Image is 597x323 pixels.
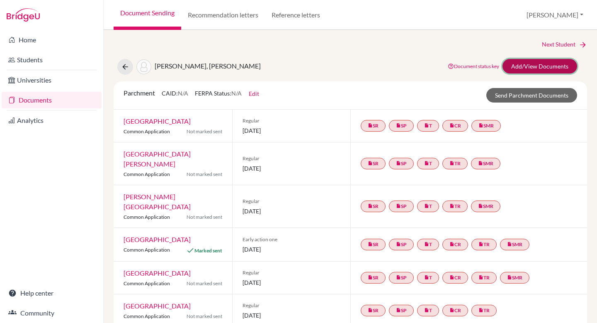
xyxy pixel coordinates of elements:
i: insert_drive_file [424,203,429,208]
img: Bridge-U [7,8,40,22]
span: Early action one [243,236,341,243]
i: insert_drive_file [478,242,483,247]
span: Common Application [124,280,170,286]
i: insert_drive_file [368,123,373,128]
a: insert_drive_fileT [417,120,439,132]
a: insert_drive_fileSMR [471,120,501,132]
a: insert_drive_fileSP [389,239,414,250]
a: Send Parchment Documents [486,88,577,103]
i: insert_drive_file [368,308,373,313]
a: Universities [2,72,102,88]
a: insert_drive_fileSR [361,201,386,212]
a: Analytics [2,112,102,129]
span: N/A [231,90,242,97]
i: insert_drive_file [449,308,454,313]
span: N/A [178,90,188,97]
span: [DATE] [243,126,341,135]
span: Not marked sent [187,280,222,287]
i: insert_drive_file [424,242,429,247]
a: insert_drive_fileSMR [471,201,500,212]
a: insert_drive_fileSP [389,272,414,284]
a: [GEOGRAPHIC_DATA] [124,269,191,277]
a: insert_drive_fileCR [442,239,468,250]
a: insert_drive_fileTR [471,305,497,316]
i: insert_drive_file [396,203,401,208]
span: Regular [243,155,341,162]
a: insert_drive_fileTR [442,158,468,169]
span: FERPA Status: [195,90,242,97]
span: Not marked sent [187,128,222,135]
a: [GEOGRAPHIC_DATA] [124,235,191,243]
a: Next Student [542,40,587,49]
a: insert_drive_fileT [417,201,439,212]
i: insert_drive_file [368,242,373,247]
i: insert_drive_file [396,123,401,128]
a: Documents [2,92,102,108]
a: insert_drive_fileSR [361,305,386,316]
i: insert_drive_file [396,308,401,313]
i: insert_drive_file [449,203,454,208]
i: insert_drive_file [478,123,483,128]
i: insert_drive_file [478,203,483,208]
a: Add/View Documents [502,59,577,73]
a: Home [2,32,102,48]
a: insert_drive_fileSMR [500,239,529,250]
a: Help center [2,285,102,301]
i: insert_drive_file [368,203,373,208]
span: Not marked sent [187,171,222,178]
a: insert_drive_fileCR [442,120,468,132]
a: insert_drive_fileSP [389,201,414,212]
a: insert_drive_fileT [417,158,439,169]
a: insert_drive_fileTR [471,272,497,284]
span: Parchment [124,89,155,97]
a: [GEOGRAPHIC_DATA] [124,302,191,310]
a: insert_drive_fileSP [389,120,414,132]
span: Common Application [124,247,170,253]
span: Common Application [124,214,170,220]
i: insert_drive_file [478,308,483,313]
i: insert_drive_file [424,123,429,128]
i: insert_drive_file [396,242,401,247]
span: Regular [243,302,341,309]
span: Marked sent [194,247,222,254]
span: Regular [243,198,341,205]
i: insert_drive_file [449,275,454,280]
span: CAID: [162,90,188,97]
a: insert_drive_fileCR [442,272,468,284]
i: insert_drive_file [449,161,454,166]
span: Regular [243,117,341,125]
i: insert_drive_file [424,275,429,280]
a: insert_drive_fileSR [361,120,386,132]
a: insert_drive_fileSMR [471,158,500,169]
a: Document status key [448,63,499,69]
i: insert_drive_file [449,242,454,247]
a: insert_drive_fileSR [361,158,386,169]
i: insert_drive_file [507,275,512,280]
span: Not marked sent [187,313,222,320]
a: insert_drive_fileTR [471,239,497,250]
i: insert_drive_file [424,161,429,166]
i: insert_drive_file [368,275,373,280]
a: insert_drive_fileCR [442,305,468,316]
i: insert_drive_file [396,275,401,280]
i: insert_drive_file [478,275,483,280]
span: [DATE] [243,311,341,320]
a: insert_drive_fileT [417,305,439,316]
a: [GEOGRAPHIC_DATA][PERSON_NAME] [124,150,191,168]
i: insert_drive_file [478,161,483,166]
span: [DATE] [243,164,341,173]
a: Community [2,305,102,321]
a: [GEOGRAPHIC_DATA] [124,117,191,125]
a: insert_drive_fileT [417,239,439,250]
button: Edit [248,89,260,98]
i: insert_drive_file [424,308,429,313]
span: Common Application [124,171,170,177]
a: insert_drive_fileT [417,272,439,284]
span: [DATE] [243,278,341,287]
i: insert_drive_file [368,161,373,166]
a: insert_drive_fileSP [389,305,414,316]
span: [PERSON_NAME], [PERSON_NAME] [155,62,261,70]
a: insert_drive_fileTR [442,201,468,212]
span: [DATE] [243,245,341,254]
i: insert_drive_file [449,123,454,128]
